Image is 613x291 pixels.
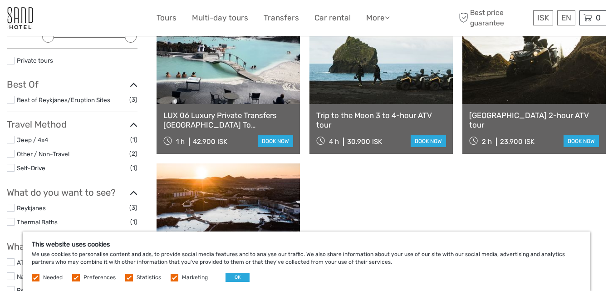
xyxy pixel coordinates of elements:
a: LUX 06 Luxury Private Transfers [GEOGRAPHIC_DATA] To [GEOGRAPHIC_DATA] [163,111,293,129]
span: (3) [129,202,137,213]
label: Statistics [137,274,161,281]
a: Transfers [264,11,299,25]
a: ATV/Quads/Buggies [17,259,75,266]
h3: What do you want to do? [7,241,137,252]
label: Needed [43,274,63,281]
a: Car rental [314,11,351,25]
button: Open LiveChat chat widget [104,14,115,25]
div: 23.900 ISK [500,138,535,146]
span: (3) [129,94,137,105]
a: book now [258,135,293,147]
span: ISK [537,13,549,22]
button: OK [226,273,250,282]
span: (1) [130,134,137,145]
a: Thermal Baths [17,218,58,226]
span: 0 [594,13,602,22]
span: Best price guarantee [456,8,531,28]
a: Trip to the Moon 3 to 4-hour ATV tour [316,111,446,129]
div: EN [557,10,575,25]
div: 30.900 ISK [347,138,382,146]
img: 186-9edf1c15-b972-4976-af38-d04df2434085_logo_small.jpg [7,7,33,29]
a: book now [564,135,599,147]
a: Jeep / 4x4 [17,136,48,143]
h5: This website uses cookies [32,241,581,248]
div: We use cookies to personalise content and ads, to provide social media features and to analyse ou... [23,232,590,291]
a: Other / Non-Travel [17,150,69,158]
div: 42.900 ISK [193,138,227,146]
a: book now [411,135,446,147]
a: Private tours [17,57,53,64]
span: (2) [129,148,137,159]
a: [GEOGRAPHIC_DATA] 2-hour ATV tour [469,111,599,129]
a: Self-Drive [17,164,45,172]
h3: What do you want to see? [7,187,137,198]
h3: Best Of [7,79,137,90]
a: Nature & Scenery [17,273,66,280]
a: Best of Reykjanes/Eruption Sites [17,96,110,104]
a: Tours [157,11,177,25]
label: Marketing [182,274,208,281]
label: Preferences [83,274,116,281]
a: Multi-day tours [192,11,248,25]
p: We're away right now. Please check back later! [13,16,103,23]
span: 4 h [329,138,339,146]
span: 1 h [176,138,185,146]
span: (1) [130,217,137,227]
a: More [366,11,390,25]
a: Reykjanes [17,204,46,212]
span: 2 h [482,138,492,146]
h3: Travel Method [7,119,137,130]
span: (1) [130,163,137,173]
